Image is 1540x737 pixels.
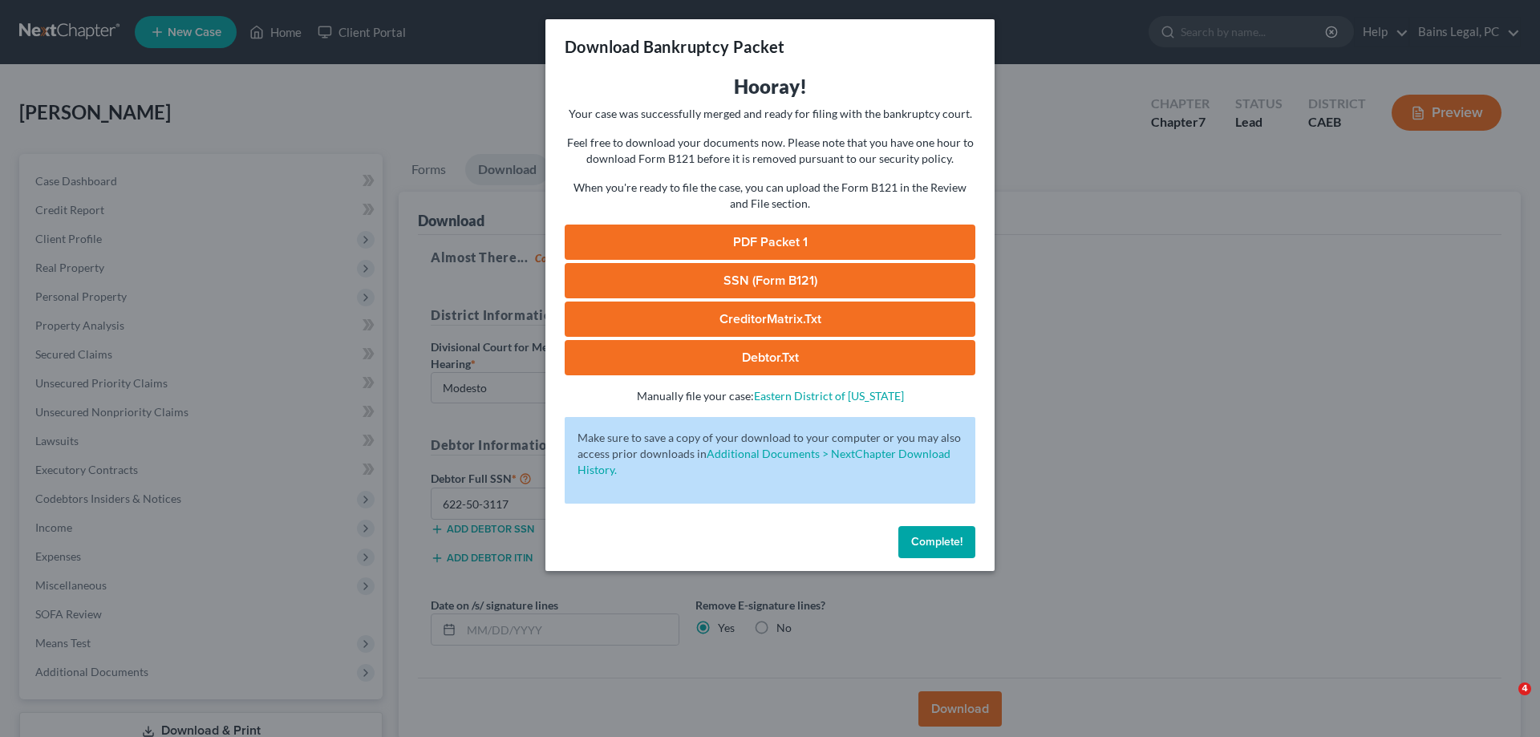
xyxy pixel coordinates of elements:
a: PDF Packet 1 [565,225,975,260]
p: Your case was successfully merged and ready for filing with the bankruptcy court. [565,106,975,122]
p: Manually file your case: [565,388,975,404]
span: Complete! [911,535,962,549]
span: 4 [1518,682,1531,695]
a: CreditorMatrix.txt [565,302,975,337]
a: Debtor.txt [565,340,975,375]
p: Feel free to download your documents now. Please note that you have one hour to download Form B12... [565,135,975,167]
p: Make sure to save a copy of your download to your computer or you may also access prior downloads in [577,430,962,478]
a: Additional Documents > NextChapter Download History. [577,447,950,476]
h3: Download Bankruptcy Packet [565,35,784,58]
a: Eastern District of [US_STATE] [754,389,904,403]
h3: Hooray! [565,74,975,99]
a: SSN (Form B121) [565,263,975,298]
button: Complete! [898,526,975,558]
iframe: Intercom live chat [1485,682,1524,721]
p: When you're ready to file the case, you can upload the Form B121 in the Review and File section. [565,180,975,212]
